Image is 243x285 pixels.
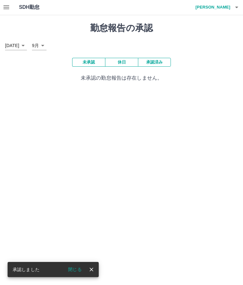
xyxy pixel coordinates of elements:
[13,264,40,276] div: 承認しました
[5,23,238,34] h1: 勤怠報告の承認
[87,265,96,275] button: close
[5,75,238,82] p: 未承認の勤怠報告は存在しません。
[105,58,138,67] button: 休日
[72,58,105,67] button: 未承認
[32,41,47,51] div: 9月
[5,41,27,51] div: [DATE]
[63,265,87,275] button: 閉じる
[138,58,171,67] button: 承認済み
